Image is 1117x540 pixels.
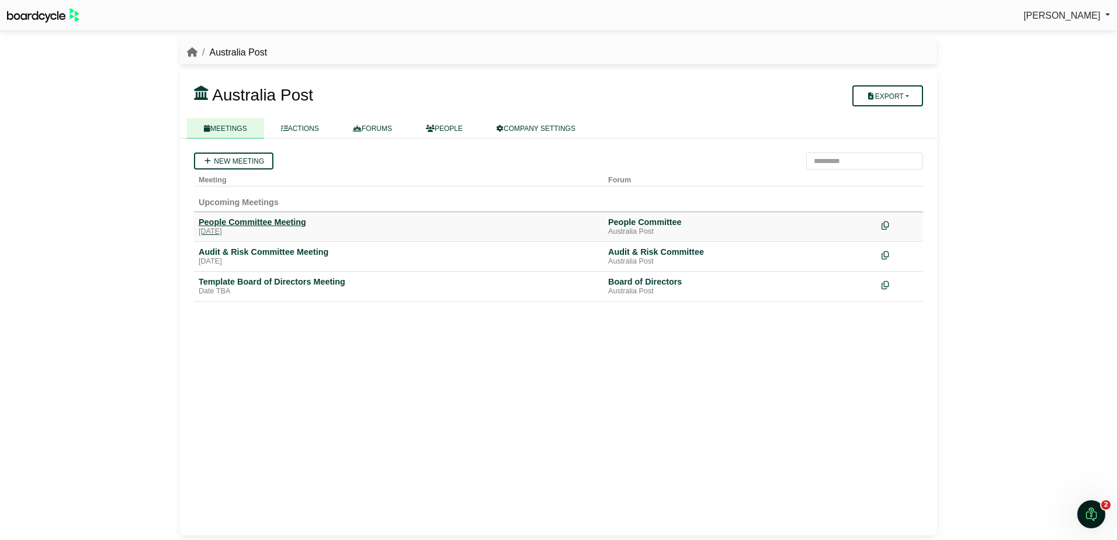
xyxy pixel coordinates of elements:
[199,227,599,237] div: [DATE]
[882,276,918,292] div: Make a copy
[199,287,599,296] div: Date TBA
[264,118,336,139] a: ACTIONS
[199,257,599,266] div: [DATE]
[199,217,599,227] div: People Committee Meeting
[608,247,872,257] div: Audit & Risk Committee
[336,118,409,139] a: FORUMS
[199,247,599,257] div: Audit & Risk Committee Meeting
[852,85,923,106] button: Export
[194,153,273,169] a: New meeting
[409,118,480,139] a: PEOPLE
[199,276,599,296] a: Template Board of Directors Meeting Date TBA
[608,217,872,227] div: People Committee
[187,118,264,139] a: MEETINGS
[603,169,877,186] th: Forum
[199,247,599,266] a: Audit & Risk Committee Meeting [DATE]
[882,217,918,233] div: Make a copy
[608,257,872,266] div: Australia Post
[1024,11,1101,20] span: [PERSON_NAME]
[187,45,267,60] nav: breadcrumb
[1101,500,1111,510] span: 2
[608,217,872,237] a: People Committee Australia Post
[1077,500,1105,528] iframe: Intercom live chat
[608,287,872,296] div: Australia Post
[608,276,872,287] div: Board of Directors
[1024,8,1110,23] a: [PERSON_NAME]
[882,247,918,262] div: Make a copy
[199,198,279,207] span: Upcoming Meetings
[7,8,79,23] img: BoardcycleBlackGreen-aaafeed430059cb809a45853b8cf6d952af9d84e6e89e1f1685b34bfd5cb7d64.svg
[194,169,603,186] th: Meeting
[199,217,599,237] a: People Committee Meeting [DATE]
[197,45,267,60] li: Australia Post
[608,247,872,266] a: Audit & Risk Committee Australia Post
[199,276,599,287] div: Template Board of Directors Meeting
[608,227,872,237] div: Australia Post
[608,276,872,296] a: Board of Directors Australia Post
[480,118,592,139] a: COMPANY SETTINGS
[212,86,313,104] span: Australia Post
